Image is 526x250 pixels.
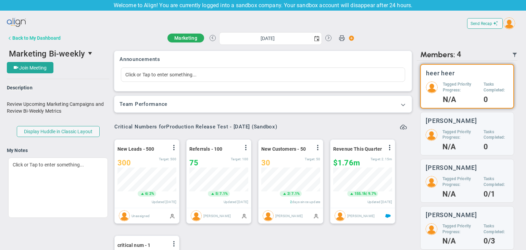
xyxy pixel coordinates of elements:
h4: N/A [442,238,478,244]
h5: Tagged Priority Progress: [443,82,478,93]
span: Target: [231,157,241,161]
span: 50 [316,157,320,161]
span: Manually Updated [313,213,319,218]
img: Katie Williams [191,210,202,221]
div: Critical Numbers for [114,124,279,130]
div: Back to My Dashboard [12,35,61,41]
h3: [PERSON_NAME] [426,212,477,218]
h4: 0/3 [484,238,509,244]
h4: 0 [484,97,508,103]
span: Marketing [174,35,197,41]
span: 2% [149,191,154,196]
span: Unassigned [131,214,150,218]
span: 2,154,350 [381,157,392,161]
button: Send Recap [467,18,503,29]
span: 9.7% [368,191,377,196]
span: 300 [117,159,131,167]
span: 7.1% [220,191,228,196]
span: | [289,191,290,196]
span: | [217,191,218,196]
span: Updated [DATE] [367,200,392,204]
span: critical num - 1 [117,242,151,248]
button: Join Meeting [7,62,53,73]
div: Click or Tap to enter something... [8,158,108,218]
span: 155.1k [354,191,366,197]
span: Marketing Bi-weekly [9,49,85,59]
h3: Announcements [120,56,406,62]
img: 208874.Person.photo [426,82,438,93]
h4: N/A [442,191,478,197]
span: 30 [261,159,270,167]
span: 4 [457,50,461,59]
span: 100 [242,157,248,161]
span: Salesforce Enabled<br ></span>Sandbox: Quarterly Revenue [385,213,391,219]
span: Updated [DATE] [224,200,248,204]
h3: [PERSON_NAME] [426,117,477,124]
span: $1,758,367 [333,159,360,167]
span: Updated [DATE] [152,200,176,204]
span: Refresh Data [400,123,407,129]
h5: Tasks Completed: [484,176,509,188]
h3: [PERSON_NAME] [426,164,477,171]
h4: 0 [484,144,509,150]
span: Members: [420,50,455,59]
h4: 0/1 [484,191,509,197]
h4: N/A [442,144,478,150]
img: align-logo.svg [7,16,27,29]
h5: Tasks Completed: [484,82,508,93]
span: Description [7,85,33,90]
span: | [147,191,148,196]
span: Target: [371,157,381,161]
img: Tom Johnson [335,210,346,221]
span: 500 [170,157,176,161]
h5: Tasks Completed: [484,223,509,235]
span: 6 [145,191,147,197]
img: 64089.Person.photo [426,223,437,235]
span: Target: [159,157,169,161]
span: 75 [189,159,198,167]
img: 208842.Person.photo [426,176,437,188]
span: Join Meeting [19,65,47,71]
img: Unassigned [119,210,130,221]
span: Manually Updated [170,213,175,218]
span: [PERSON_NAME] [347,214,375,218]
span: 7.1% [292,191,300,196]
h5: Tagged Priority Progress: [442,129,478,141]
button: Display Huddle in Classic Layout [17,126,100,137]
button: Back to My Dashboard [7,31,61,45]
h3: Team Performance [120,101,406,107]
span: Referrals - 100 [189,146,222,152]
h5: Tagged Priority Progress: [442,223,478,235]
h4: N/A [443,97,478,103]
h5: Tagged Priority Progress: [442,176,478,188]
span: Target: [305,157,315,161]
span: Revenue This Quarter [333,146,382,152]
span: Manually Updated [241,213,247,218]
img: Miguel Cabrera [263,210,274,221]
span: | [366,191,367,196]
h4: My Notes [7,147,109,153]
h3: heer heer [426,70,455,76]
span: days since update [292,200,320,204]
span: Send Recap [471,21,492,26]
span: 5 [215,191,217,197]
span: [PERSON_NAME] [203,214,231,218]
span: Production Release Test - [DATE] (Sandbox) [166,124,277,130]
span: Print Huddle [339,35,345,44]
img: 208874.Person.photo [503,17,515,29]
span: Action Button [346,34,354,43]
span: New Customers - 50 [261,146,306,152]
div: Click or Tap to enter something... [121,67,405,82]
span: select [312,33,322,45]
span: 2 [287,191,289,197]
img: 208844.Person.photo [426,129,437,141]
span: select [85,48,97,59]
h5: Tasks Completed: [484,129,509,141]
span: New Leads - 500 [117,146,154,152]
span: 2 [290,200,292,204]
span: Filter Updated Members [512,52,517,58]
span: [PERSON_NAME] [275,214,303,218]
p: Review Upcoming Marketing Campaigns and Review Bi-Weekly Metrics [7,101,109,114]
